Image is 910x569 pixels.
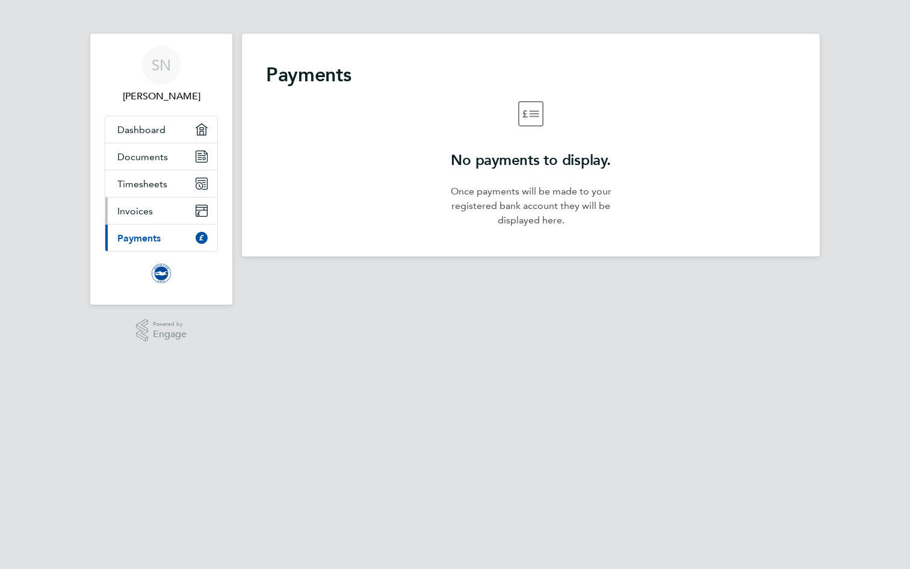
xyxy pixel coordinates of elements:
span: Samuel Nicholson [105,89,218,104]
h2: No payments to display. [444,151,617,170]
a: SN[PERSON_NAME] [105,46,218,104]
span: Engage [153,329,187,340]
span: Documents [117,151,168,163]
a: Dashboard [105,116,217,143]
span: Dashboard [117,124,166,135]
img: brightonandhovealbion-logo-retina.png [152,264,171,283]
p: Once payments will be made to your registered bank account they will be displayed here. [444,184,617,228]
span: Powered by [153,319,187,329]
h2: Payments [266,63,796,87]
span: SN [152,57,171,73]
nav: Main navigation [90,34,232,305]
a: Go to home page [105,264,218,283]
a: Invoices [105,197,217,224]
a: Payments [105,225,217,251]
span: Payments [117,232,161,244]
a: Powered byEngage [136,319,187,342]
a: Timesheets [105,170,217,197]
span: Timesheets [117,178,167,190]
span: Invoices [117,205,153,217]
a: Documents [105,143,217,170]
